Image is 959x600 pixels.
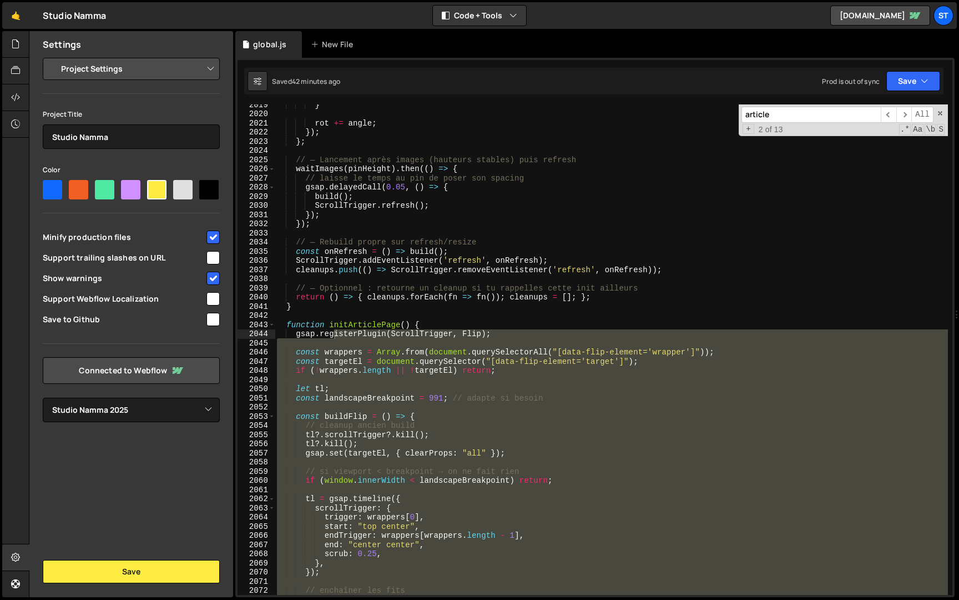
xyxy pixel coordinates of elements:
[238,219,275,229] div: 2032
[238,274,275,284] div: 2038
[238,412,275,422] div: 2053
[881,107,896,123] span: ​
[238,394,275,403] div: 2051
[238,549,275,559] div: 2068
[238,476,275,486] div: 2060
[238,531,275,541] div: 2066
[238,339,275,348] div: 2045
[238,366,275,376] div: 2048
[238,247,275,257] div: 2035
[43,293,205,304] span: Support Webflow Localization
[43,9,106,22] div: Studio Namma
[238,174,275,183] div: 2027
[238,284,275,293] div: 2039
[238,229,275,238] div: 2033
[822,77,880,86] div: Prod is out of sync
[43,164,60,176] label: Color
[43,560,220,583] button: Save
[238,403,275,412] div: 2052
[743,124,754,134] span: Toggle Replace mode
[238,156,275,165] div: 2025
[925,124,936,135] span: Whole Word Search
[238,577,275,587] div: 2071
[238,439,275,449] div: 2056
[238,211,275,220] div: 2031
[830,6,930,26] a: [DOMAIN_NAME]
[238,256,275,266] div: 2036
[238,568,275,577] div: 2070
[43,124,220,149] input: Project name
[253,39,286,50] div: global.js
[43,38,81,51] h2: Settings
[311,39,357,50] div: New File
[238,431,275,440] div: 2055
[238,109,275,119] div: 2020
[238,119,275,128] div: 2021
[238,201,275,211] div: 2030
[238,384,275,394] div: 2050
[899,124,911,135] span: RegExp Search
[238,137,275,147] div: 2023
[238,541,275,550] div: 2067
[238,329,275,339] div: 2044
[238,449,275,458] div: 2057
[238,293,275,302] div: 2040
[238,513,275,522] div: 2064
[433,6,526,26] button: Code + Tools
[43,232,205,243] span: Minify production files
[238,486,275,495] div: 2061
[238,192,275,202] div: 2029
[238,321,275,330] div: 2043
[238,146,275,156] div: 2024
[238,266,275,275] div: 2037
[43,252,205,263] span: Support trailing slashes on URL
[886,71,940,91] button: Save
[238,164,275,174] div: 2026
[741,107,881,123] input: Search for
[238,559,275,568] div: 2069
[896,107,912,123] span: ​
[238,238,275,247] div: 2034
[238,376,275,385] div: 2049
[238,348,275,357] div: 2046
[43,273,205,284] span: Show warnings
[238,183,275,192] div: 2028
[2,2,29,29] a: 🤙
[238,357,275,367] div: 2047
[292,77,340,86] div: 42 minutes ago
[238,522,275,532] div: 2065
[238,586,275,596] div: 2072
[911,107,933,123] span: Alt-Enter
[238,467,275,477] div: 2059
[43,109,82,120] label: Project Title
[238,128,275,137] div: 2022
[754,125,788,134] span: 2 of 13
[937,124,945,135] span: Search In Selection
[238,421,275,431] div: 2054
[272,77,340,86] div: Saved
[238,311,275,321] div: 2042
[933,6,953,26] a: St
[238,458,275,467] div: 2058
[238,101,275,110] div: 2019
[43,314,205,325] span: Save to Github
[238,504,275,513] div: 2063
[912,124,923,135] span: CaseSensitive Search
[43,357,220,384] a: Connected to Webflow
[238,302,275,312] div: 2041
[238,494,275,504] div: 2062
